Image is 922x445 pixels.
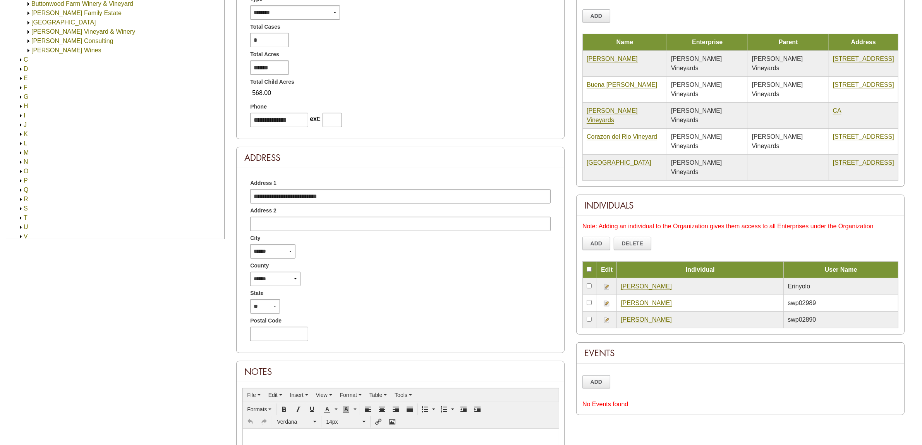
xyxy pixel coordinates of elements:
[26,1,31,7] img: Expand Buttonwood Farm Winery & Vineyard
[310,116,321,122] span: ext:
[582,237,610,250] a: Add
[604,317,610,323] img: Edit
[26,38,31,44] img: Expand Bynum Ag Consulting
[24,205,28,212] a: S
[369,392,382,398] span: Table
[323,416,369,428] div: Font Sizes
[250,317,282,325] span: Postal Code
[667,34,748,51] td: Enterprise
[316,392,328,398] span: View
[18,66,24,72] img: Expand D
[24,149,29,156] a: M
[614,237,651,250] a: Delete
[24,75,28,81] a: E
[671,81,722,97] span: [PERSON_NAME] Vineyards
[582,222,898,231] div: Note: Adding an individual to the Organization gives them access to all Enterprises under the Org...
[18,131,24,137] img: Expand K
[250,78,294,86] span: Total Child Acres
[833,133,894,140] a: [STREET_ADDRESS]
[18,57,24,63] img: Expand C
[18,113,24,119] img: Expand I
[833,55,894,62] a: [STREET_ADDRESS]
[18,103,24,109] img: Expand H
[587,159,651,166] a: [GEOGRAPHIC_DATA]
[24,131,28,137] a: K
[24,93,28,100] a: G
[24,66,28,72] a: D
[268,392,278,398] span: Edit
[583,34,667,51] td: Name
[403,404,416,415] div: Justify
[671,159,722,175] span: [PERSON_NAME] Vineyards
[617,262,784,278] td: Individual
[26,20,31,26] img: Expand Byecroft Road Vineyards
[833,159,894,166] a: [STREET_ADDRESS]
[26,48,31,53] img: Expand Byron Blatty Wines
[587,133,657,140] a: Corazon del Rio Vineyard
[24,186,28,193] a: Q
[290,392,304,398] span: Insert
[788,316,816,323] span: swp02890
[833,81,894,88] a: [STREET_ADDRESS]
[587,107,638,124] a: [PERSON_NAME] Vineyards
[587,55,638,62] a: [PERSON_NAME]
[31,10,122,16] a: [PERSON_NAME] Family Estate
[326,418,361,426] span: 14px
[582,401,628,407] span: No Events found
[18,187,24,193] img: Expand Q
[250,262,269,270] span: County
[24,233,28,240] a: V
[604,300,610,307] img: Edit
[577,195,904,216] div: Individuals
[24,196,28,202] a: R
[604,284,610,290] img: Edit
[250,50,279,59] span: Total Acres
[24,177,28,184] a: P
[321,404,340,415] div: Text color
[278,404,291,415] div: Bold
[621,316,672,323] a: [PERSON_NAME]
[18,234,24,240] img: Expand V
[18,178,24,184] img: Expand P
[752,81,803,97] span: [PERSON_NAME] Vineyards
[621,283,672,290] a: [PERSON_NAME]
[250,179,276,187] span: Address 1
[24,140,27,147] a: L
[250,234,260,242] span: City
[31,28,135,35] a: [PERSON_NAME] Vineyard & Winery
[244,416,257,428] div: Undo
[788,300,816,306] span: swp02989
[784,262,898,278] td: User Name
[24,56,28,63] a: C
[18,206,24,212] img: Expand S
[18,150,24,156] img: Expand M
[389,404,402,415] div: Align right
[258,416,271,428] div: Redo
[457,404,470,415] div: Decrease indent
[18,169,24,174] img: Expand O
[372,416,385,428] div: Insert/edit link
[340,404,359,415] div: Background color
[597,262,617,278] td: Edit
[386,416,399,428] div: Insert/edit image
[18,224,24,230] img: Expand U
[18,94,24,100] img: Expand G
[250,23,280,31] span: Total Cases
[582,375,610,388] a: Add
[340,392,357,398] span: Format
[671,55,722,71] span: [PERSON_NAME] Vineyards
[237,147,564,168] div: Address
[18,197,24,202] img: Expand R
[31,0,133,7] a: Buttonwood Farm Winery & Vineyard
[18,85,24,91] img: Expand F
[587,81,657,88] a: Buena [PERSON_NAME]
[24,84,27,91] a: F
[438,404,456,415] div: Numbered list
[24,159,28,165] a: N
[621,300,672,307] a: [PERSON_NAME]
[471,404,484,415] div: Increase indent
[18,141,24,147] img: Expand L
[24,103,28,109] a: H
[582,9,610,22] a: Add
[577,343,904,364] div: Events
